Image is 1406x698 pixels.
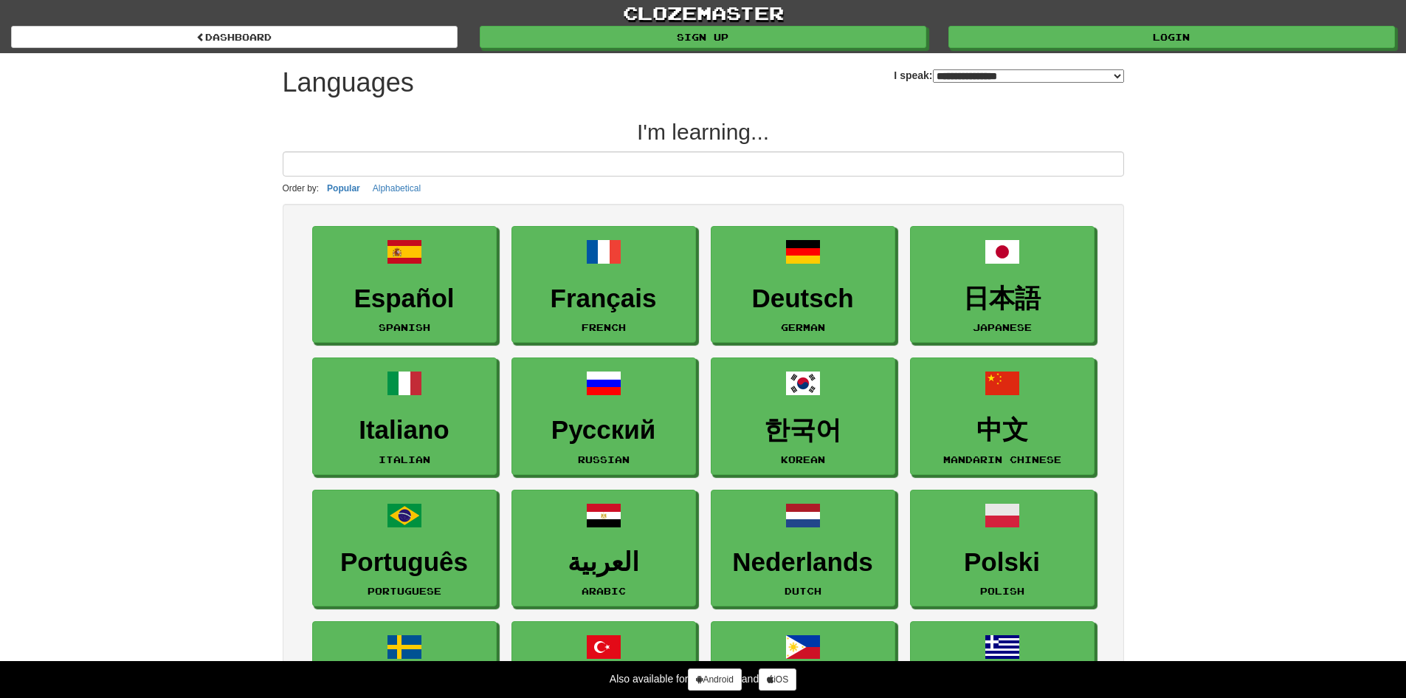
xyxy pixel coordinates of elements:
a: 日本語Japanese [910,226,1095,343]
small: Japanese [973,322,1032,332]
h2: I'm learning... [283,120,1124,144]
a: PolskiPolish [910,490,1095,607]
small: Spanish [379,322,430,332]
h3: Español [320,284,489,313]
a: FrançaisFrench [511,226,696,343]
h3: 日本語 [918,284,1086,313]
h3: Italiano [320,416,489,445]
h1: Languages [283,68,414,97]
button: Alphabetical [368,180,425,196]
h3: Deutsch [719,284,887,313]
h3: 中文 [918,416,1086,445]
h3: Nederlands [719,548,887,577]
small: Russian [578,454,630,465]
a: iOS [759,668,796,691]
small: Dutch [785,586,821,596]
a: Login [948,26,1395,48]
small: Polish [980,586,1024,596]
h3: Português [320,548,489,577]
a: PortuguêsPortuguese [312,490,497,607]
label: I speak: [894,68,1123,83]
a: 한국어Korean [711,357,895,475]
a: 中文Mandarin Chinese [910,357,1095,475]
a: dashboard [11,26,458,48]
a: РусскийRussian [511,357,696,475]
a: EspañolSpanish [312,226,497,343]
a: DeutschGerman [711,226,895,343]
h3: Polski [918,548,1086,577]
small: Arabic [582,586,626,596]
a: العربيةArabic [511,490,696,607]
h3: العربية [520,548,688,577]
a: NederlandsDutch [711,490,895,607]
small: Order by: [283,183,320,194]
a: Sign up [480,26,926,48]
button: Popular [323,180,365,196]
h3: Français [520,284,688,313]
select: I speak: [933,69,1124,83]
a: Android [688,668,741,691]
small: German [781,322,825,332]
h3: Русский [520,416,688,445]
a: ItalianoItalian [312,357,497,475]
small: Portuguese [368,586,441,596]
small: French [582,322,626,332]
small: Italian [379,454,430,465]
h3: 한국어 [719,416,887,445]
small: Mandarin Chinese [943,454,1061,465]
small: Korean [781,454,825,465]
